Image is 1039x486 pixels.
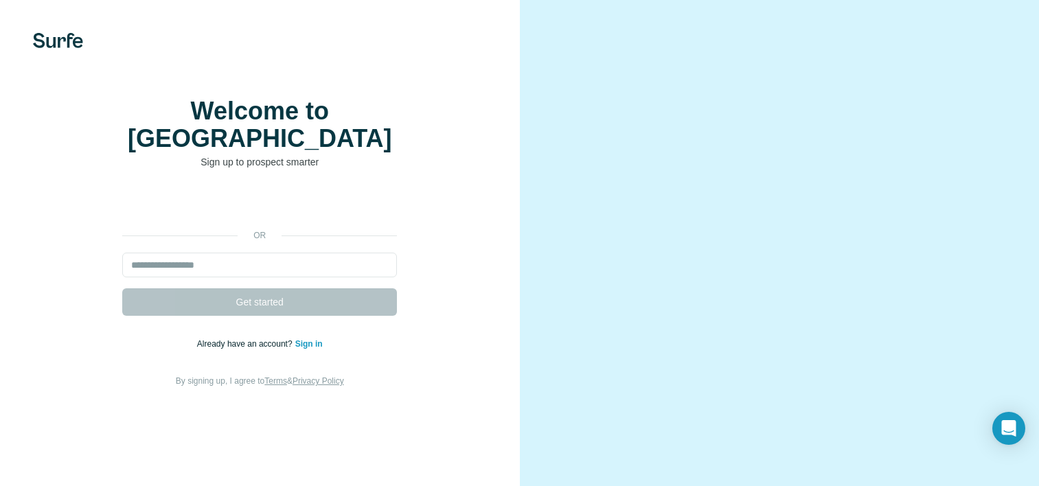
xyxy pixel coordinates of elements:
a: Sign in [295,339,323,349]
img: Surfe's logo [33,33,83,48]
a: Terms [264,376,287,386]
span: Already have an account? [197,339,295,349]
p: or [238,229,282,242]
h1: Welcome to [GEOGRAPHIC_DATA] [122,97,397,152]
p: Sign up to prospect smarter [122,155,397,169]
span: By signing up, I agree to & [176,376,344,386]
a: Privacy Policy [293,376,344,386]
iframe: Sign in with Google Button [115,189,404,220]
div: Open Intercom Messenger [992,412,1025,445]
